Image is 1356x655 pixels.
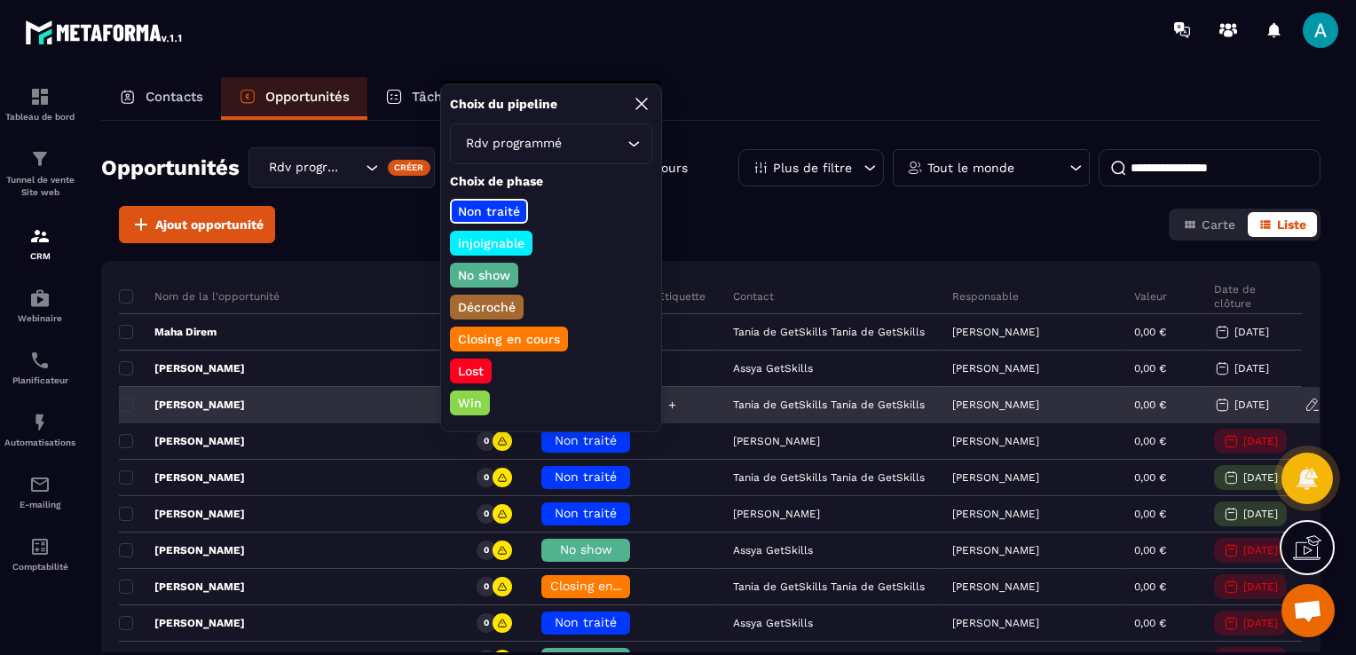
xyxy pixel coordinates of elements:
button: Carte [1172,212,1246,237]
p: Nom de la l'opportunité [119,289,280,304]
p: [PERSON_NAME] [952,326,1039,338]
p: Plus de filtre [773,162,852,174]
a: Tâches [367,77,475,120]
p: [DATE] [1234,362,1269,375]
p: 0 [484,435,489,447]
p: Tout le monde [927,162,1014,174]
p: [DATE] [1243,580,1278,593]
p: 0,00 € [1134,617,1166,629]
p: 0,00 € [1134,399,1166,411]
span: Non traité [555,506,617,520]
span: Rdv programmé [264,158,343,178]
p: 0,00 € [1134,435,1166,447]
p: Contacts [146,89,203,105]
p: Lost [455,362,486,380]
p: 0,00 € [1134,326,1166,338]
p: 0 [484,471,489,484]
p: Tableau de bord [4,112,75,122]
h2: Opportunités [101,150,240,185]
p: 0,00 € [1134,544,1166,556]
span: Carte [1202,217,1235,232]
p: [DATE] [1243,508,1278,520]
p: 0 [484,580,489,593]
p: Choix du pipeline [450,96,557,113]
a: emailemailE-mailing [4,461,75,523]
span: No show [560,542,612,556]
p: [DATE] [1243,435,1278,447]
p: E-mailing [4,500,75,509]
a: schedulerschedulerPlanificateur [4,336,75,399]
p: Automatisations [4,438,75,447]
p: 0,00 € [1134,508,1166,520]
p: Choix de phase [450,173,652,190]
p: Responsable [952,289,1019,304]
p: [PERSON_NAME] [119,470,245,485]
img: automations [29,288,51,309]
input: Search for option [565,134,623,154]
p: [PERSON_NAME] [952,580,1039,593]
p: 0 [484,508,489,520]
p: [PERSON_NAME] [952,544,1039,556]
p: CRM [4,251,75,261]
p: Tunnel de vente Site web [4,174,75,199]
p: Comptabilité [4,562,75,572]
button: Ajout opportunité [119,206,275,243]
p: 0 [484,617,489,629]
p: Date de clôture [1214,282,1288,311]
span: Rdv programmé [461,134,565,154]
p: [PERSON_NAME] [952,435,1039,447]
p: Planificateur [4,375,75,385]
img: formation [29,225,51,247]
span: Liste [1277,217,1306,232]
a: automationsautomationsWebinaire [4,274,75,336]
p: [DATE] [1243,471,1278,484]
a: formationformationTunnel de vente Site web [4,135,75,212]
p: Non traité [455,202,523,220]
p: Tâches [412,89,457,105]
div: Ouvrir le chat [1281,584,1335,637]
p: Opportunités [265,89,350,105]
img: formation [29,148,51,170]
p: [PERSON_NAME] [952,399,1039,411]
p: [DATE] [1234,326,1269,338]
img: automations [29,412,51,433]
p: [PERSON_NAME] [119,434,245,448]
p: [PERSON_NAME] [119,507,245,521]
a: formationformationCRM [4,212,75,274]
p: 0,00 € [1134,362,1166,375]
a: automationsautomationsAutomatisations [4,399,75,461]
span: Closing en cours [550,579,651,593]
span: Non traité [555,470,617,484]
div: Search for option [450,123,652,164]
img: email [29,474,51,495]
p: [PERSON_NAME] [119,361,245,375]
p: Valeur [1134,289,1167,304]
p: Win [455,394,485,412]
p: [PERSON_NAME] [119,398,245,412]
p: [PERSON_NAME] [952,617,1039,629]
p: 0,00 € [1134,580,1166,593]
span: Ajout opportunité [155,216,264,233]
p: Contact [733,289,774,304]
div: Créer [388,160,431,176]
p: Closing en cours [455,330,563,348]
div: Search for option [248,147,435,188]
p: 0,00 € [1134,471,1166,484]
p: [DATE] [1234,399,1269,411]
a: accountantaccountantComptabilité [4,523,75,585]
p: Décroché [455,298,518,316]
p: Webinaire [4,313,75,323]
img: scheduler [29,350,51,371]
p: [DATE] [1243,617,1278,629]
p: Maha Direm [119,325,217,339]
p: [PERSON_NAME] [952,362,1039,375]
p: No show [455,266,513,284]
p: 0 [484,544,489,556]
span: Non traité [555,615,617,629]
input: Search for option [343,158,361,178]
p: [PERSON_NAME] [952,508,1039,520]
p: [PERSON_NAME] [119,543,245,557]
button: Liste [1248,212,1317,237]
a: Opportunités [221,77,367,120]
span: Non traité [555,433,617,447]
